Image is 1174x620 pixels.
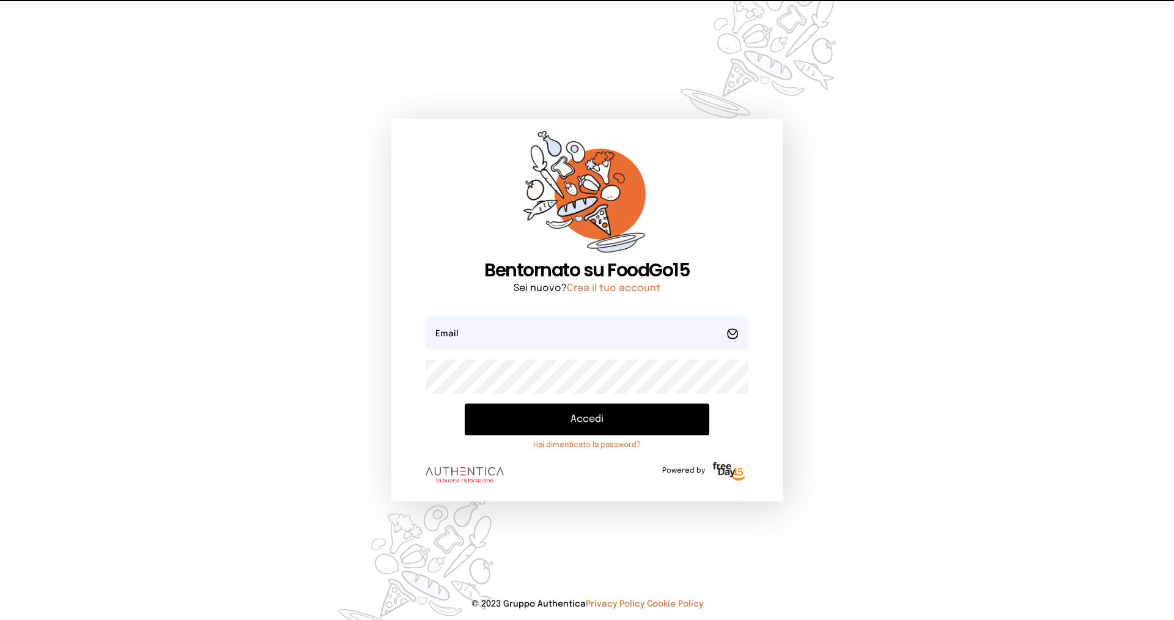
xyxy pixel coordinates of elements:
[426,259,748,281] h1: Bentornato su FoodGo15
[662,466,705,476] span: Powered by
[647,600,703,608] a: Cookie Policy
[465,404,709,435] button: Accedi
[426,467,504,483] img: logo.8f33a47.png
[20,598,1154,610] p: © 2023 Gruppo Authentica
[567,283,660,293] a: Crea il tuo account
[523,131,651,260] img: sticker-orange.65babaf.png
[426,281,748,296] p: Sei nuovo?
[465,440,709,450] a: Hai dimenticato la password?
[586,600,644,608] a: Privacy Policy
[710,460,748,484] img: logo-freeday.3e08031.png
